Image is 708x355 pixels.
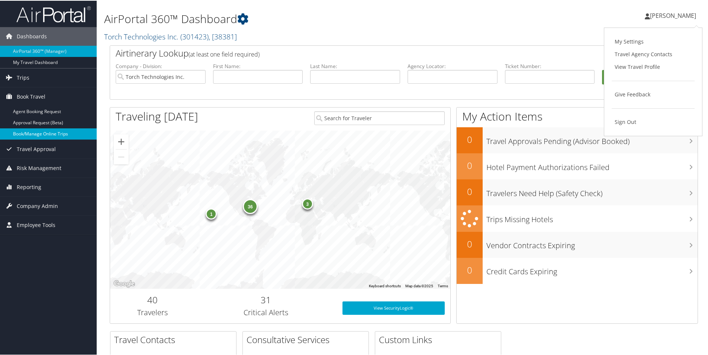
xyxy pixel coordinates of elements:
button: Zoom out [114,149,129,164]
h2: Consultative Services [247,333,369,345]
span: Employee Tools [17,215,55,234]
h3: Travel Approvals Pending (Advisor Booked) [486,132,698,146]
h3: Critical Alerts [201,307,331,317]
h1: AirPortal 360™ Dashboard [104,10,504,26]
img: Google [112,278,136,288]
a: My Settings [612,35,695,47]
span: Company Admin [17,196,58,215]
h1: My Action Items [457,108,698,124]
h3: Travelers Need Help (Safety Check) [486,184,698,198]
button: Keyboard shortcuts [369,283,401,288]
a: Sign Out [612,115,695,128]
a: Open this area in Google Maps (opens a new window) [112,278,136,288]
a: 0Vendor Contracts Expiring [457,231,698,257]
h1: Traveling [DATE] [116,108,198,124]
label: Company - Division: [116,62,206,69]
label: Ticket Number: [505,62,595,69]
span: , [ 38381 ] [209,31,237,41]
h2: 0 [457,132,483,145]
h3: Vendor Contracts Expiring [486,236,698,250]
h3: Credit Cards Expiring [486,262,698,276]
span: Dashboards [17,26,47,45]
h2: 0 [457,159,483,171]
span: Trips [17,68,29,86]
button: Search [602,69,692,84]
a: 0Hotel Payment Authorizations Failed [457,153,698,179]
h2: 0 [457,237,483,250]
h2: 0 [457,185,483,197]
h3: Travelers [116,307,190,317]
div: 3 [302,197,313,208]
span: Reporting [17,177,41,196]
span: Book Travel [17,87,45,105]
h2: 0 [457,263,483,276]
h2: Airtinerary Lookup [116,46,643,59]
span: ( 301423 ) [180,31,209,41]
label: Agency Locator: [408,62,498,69]
span: Travel Approval [17,139,56,158]
img: airportal-logo.png [16,5,91,22]
span: Map data ©2025 [405,283,433,287]
a: Torch Technologies Inc. [104,31,237,41]
a: Terms (opens in new tab) [438,283,448,287]
label: Last Name: [310,62,400,69]
h3: Hotel Payment Authorizations Failed [486,158,698,172]
h2: Custom Links [379,333,501,345]
a: [PERSON_NAME] [645,4,704,26]
h2: Travel Contacts [114,333,236,345]
a: Trips Missing Hotels [457,205,698,231]
span: Risk Management [17,158,61,177]
h3: Trips Missing Hotels [486,210,698,224]
a: View SecurityLogic® [342,301,445,314]
a: Travel Agency Contacts [612,47,695,60]
span: [PERSON_NAME] [650,11,696,19]
a: Give Feedback [612,87,695,100]
a: 0Travel Approvals Pending (Advisor Booked) [457,127,698,153]
div: 1 [206,208,217,219]
a: View Travel Profile [612,60,695,73]
h2: 31 [201,293,331,306]
button: Zoom in [114,134,129,148]
a: 0Travelers Need Help (Safety Check) [457,179,698,205]
h2: 40 [116,293,190,306]
a: 0Credit Cards Expiring [457,257,698,283]
input: Search for Traveler [314,111,445,124]
div: 36 [243,198,258,213]
label: First Name: [213,62,303,69]
span: (at least one field required) [189,49,260,58]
